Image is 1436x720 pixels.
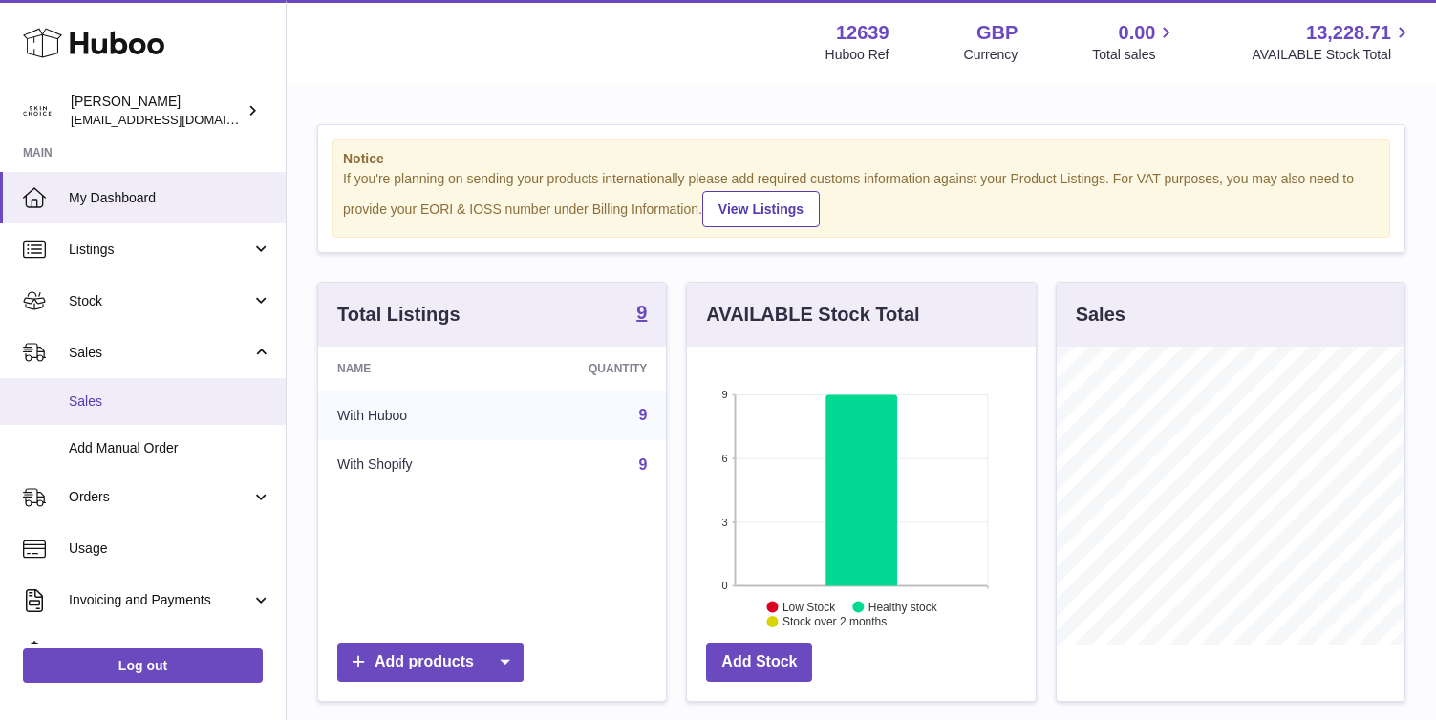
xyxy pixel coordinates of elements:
text: 0 [722,580,728,591]
span: Sales [69,392,271,411]
div: If you're planning on sending your products internationally please add required customs informati... [343,170,1380,227]
h3: Total Listings [337,302,461,328]
span: Listings [69,241,251,259]
a: 9 [636,303,647,326]
strong: 9 [636,303,647,322]
h3: AVAILABLE Stock Total [706,302,919,328]
text: 3 [722,516,728,527]
th: Name [318,347,505,391]
span: [EMAIL_ADDRESS][DOMAIN_NAME] [71,112,281,127]
a: Log out [23,648,263,683]
td: With Huboo [318,391,505,440]
span: AVAILABLE Stock Total [1252,46,1413,64]
span: Sales [69,344,251,362]
span: Total sales [1092,46,1177,64]
text: 6 [722,453,728,464]
span: Stock [69,292,251,310]
th: Quantity [505,347,666,391]
strong: GBP [976,20,1018,46]
span: Cases [69,643,271,661]
span: My Dashboard [69,189,271,207]
div: Currency [964,46,1018,64]
span: Usage [69,540,271,558]
a: View Listings [702,191,820,227]
a: Add products [337,643,524,682]
strong: Notice [343,150,1380,168]
text: 9 [722,389,728,400]
a: 0.00 Total sales [1092,20,1177,64]
text: Stock over 2 months [782,615,887,628]
td: With Shopify [318,440,505,490]
a: Add Stock [706,643,812,682]
strong: 12639 [836,20,889,46]
div: Huboo Ref [825,46,889,64]
span: Invoicing and Payments [69,591,251,609]
span: Orders [69,488,251,506]
a: 9 [638,407,647,423]
span: 0.00 [1119,20,1156,46]
img: admin@skinchoice.com [23,96,52,125]
a: 13,228.71 AVAILABLE Stock Total [1252,20,1413,64]
span: Add Manual Order [69,439,271,457]
h3: Sales [1076,302,1125,328]
text: Healthy stock [868,600,938,613]
text: Low Stock [782,600,836,613]
div: [PERSON_NAME] [71,93,243,129]
span: 13,228.71 [1306,20,1391,46]
a: 9 [638,456,647,473]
